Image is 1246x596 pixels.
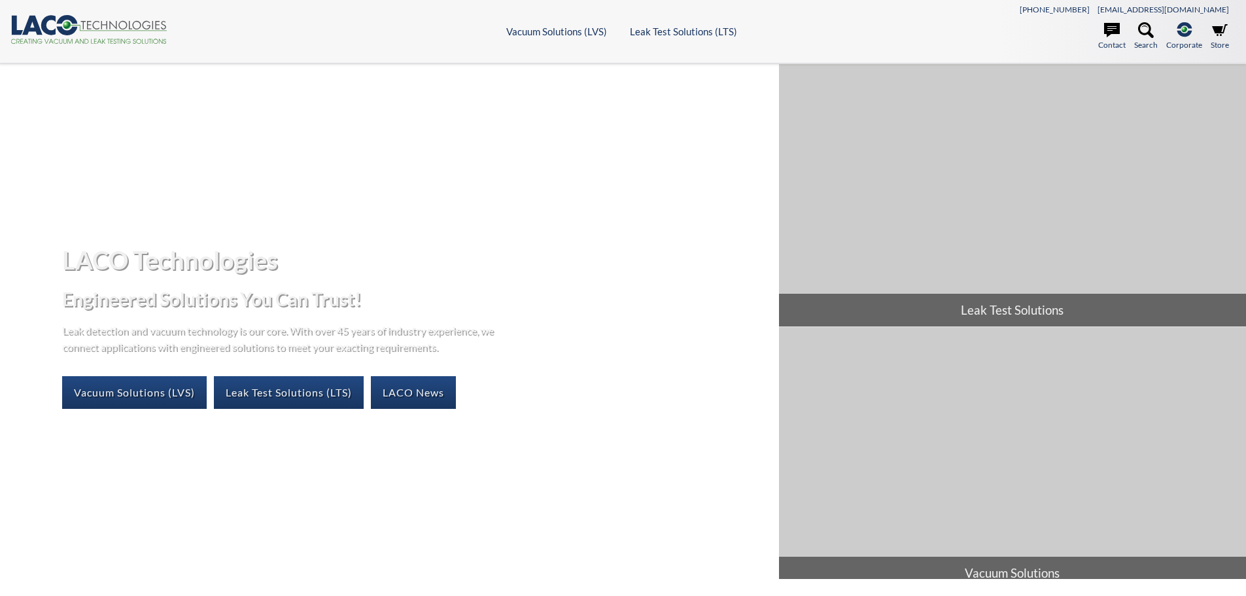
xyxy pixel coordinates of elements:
[779,327,1246,589] a: Vacuum Solutions
[1166,39,1202,51] span: Corporate
[62,287,768,311] h2: Engineered Solutions You Can Trust!
[1098,22,1126,51] a: Contact
[506,26,607,37] a: Vacuum Solutions (LVS)
[1134,22,1158,51] a: Search
[779,64,1246,326] a: Leak Test Solutions
[62,322,500,355] p: Leak detection and vacuum technology is our core. With over 45 years of industry experience, we c...
[630,26,737,37] a: Leak Test Solutions (LTS)
[62,244,768,276] h1: LACO Technologies
[214,376,364,409] a: Leak Test Solutions (LTS)
[779,294,1246,326] span: Leak Test Solutions
[779,557,1246,589] span: Vacuum Solutions
[371,376,456,409] a: LACO News
[1211,22,1229,51] a: Store
[1020,5,1090,14] a: [PHONE_NUMBER]
[62,376,207,409] a: Vacuum Solutions (LVS)
[1098,5,1229,14] a: [EMAIL_ADDRESS][DOMAIN_NAME]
